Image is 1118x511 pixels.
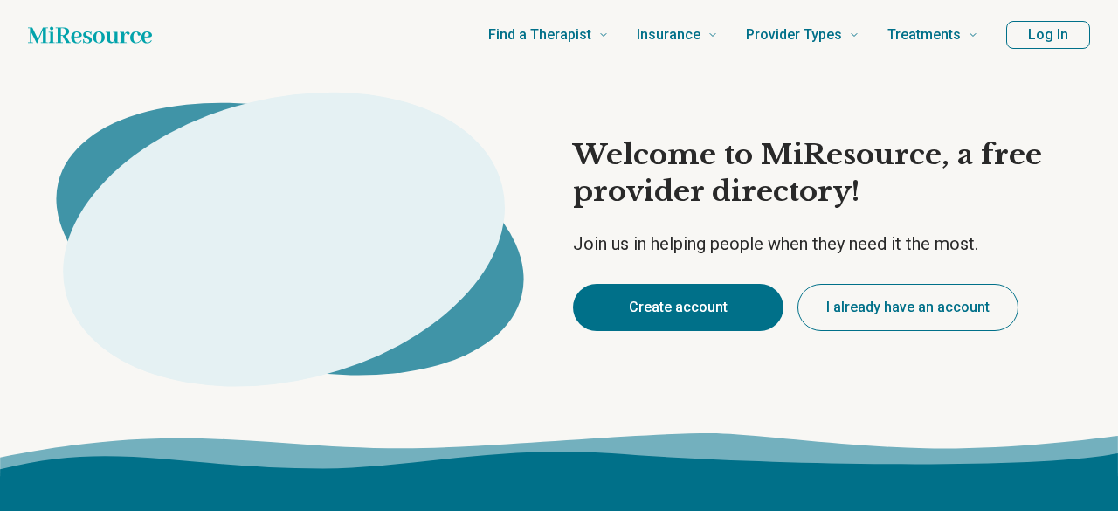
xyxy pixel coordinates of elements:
a: Home page [28,17,152,52]
span: Find a Therapist [488,23,591,47]
h1: Welcome to MiResource, a free provider directory! [573,137,1090,210]
span: Provider Types [746,23,842,47]
button: Log In [1006,21,1090,49]
span: Insurance [637,23,700,47]
button: I already have an account [797,284,1018,331]
button: Create account [573,284,783,331]
span: Treatments [887,23,961,47]
p: Join us in helping people when they need it the most. [573,231,1090,256]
